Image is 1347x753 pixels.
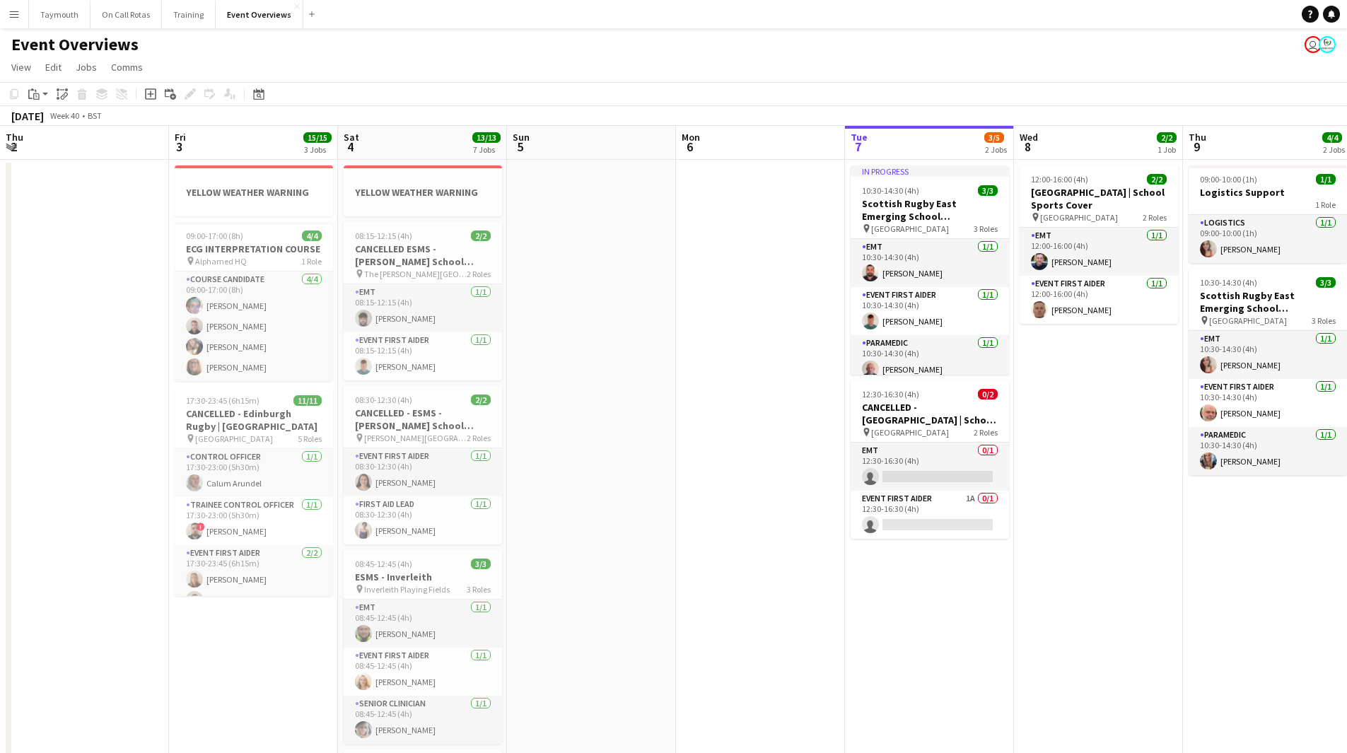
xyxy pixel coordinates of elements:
[871,427,949,438] span: [GEOGRAPHIC_DATA]
[175,131,186,144] span: Fri
[1020,228,1178,276] app-card-role: EMT1/112:00-16:00 (4h)[PERSON_NAME]
[11,61,31,74] span: View
[175,449,333,497] app-card-role: Control Officer1/117:30-23:00 (5h30m)Calum Arundel
[11,109,44,123] div: [DATE]
[216,1,303,28] button: Event Overviews
[472,132,501,143] span: 13/13
[355,230,412,241] span: 08:15-12:15 (4h)
[355,559,412,569] span: 08:45-12:45 (4h)
[344,600,502,648] app-card-role: EMT1/108:45-12:45 (4h)[PERSON_NAME]
[1157,132,1177,143] span: 2/2
[1189,269,1347,475] app-job-card: 10:30-14:30 (4h)3/3Scottish Rugby East Emerging School Championships | [GEOGRAPHIC_DATA] [GEOGRAP...
[1305,36,1322,53] app-user-avatar: Operations Team
[1315,199,1336,210] span: 1 Role
[344,222,502,380] app-job-card: 08:15-12:15 (4h)2/2CANCELLED ESMS - [PERSON_NAME] School Sports The [PERSON_NAME][GEOGRAPHIC_DATA...
[364,269,467,279] span: The [PERSON_NAME][GEOGRAPHIC_DATA]
[344,550,502,744] app-job-card: 08:45-12:45 (4h)3/3ESMS - Inverleith Inverleith Playing Fields3 RolesEMT1/108:45-12:45 (4h)[PERSO...
[1186,139,1206,155] span: 9
[1322,132,1342,143] span: 4/4
[1189,215,1347,263] app-card-role: Logistics1/109:00-10:00 (1h)[PERSON_NAME]
[175,387,333,596] app-job-card: 17:30-23:45 (6h15m)11/11CANCELLED - Edinburgh Rugby | [GEOGRAPHIC_DATA] [GEOGRAPHIC_DATA]5 RolesC...
[467,584,491,595] span: 3 Roles
[175,222,333,381] div: 09:00-17:00 (8h)4/4ECG INTERPRETATION COURSE Alphamed HQ1 RoleCourse Candidate4/409:00-17:00 (8h)...
[1017,139,1038,155] span: 8
[175,243,333,255] h3: ECG INTERPRETATION COURSE
[364,433,467,443] span: [PERSON_NAME][GEOGRAPHIC_DATA]
[1147,174,1167,185] span: 2/2
[680,139,700,155] span: 6
[978,185,998,196] span: 3/3
[511,139,530,155] span: 5
[344,131,359,144] span: Sat
[682,131,700,144] span: Mon
[344,386,502,544] app-job-card: 08:30-12:30 (4h)2/2CANCELLED - ESMS - [PERSON_NAME] School Sports [PERSON_NAME][GEOGRAPHIC_DATA]2...
[175,497,333,545] app-card-role: Trainee Control Officer1/117:30-23:00 (5h30m)![PERSON_NAME]
[513,131,530,144] span: Sun
[851,287,1009,335] app-card-role: Event First Aider1/110:30-14:30 (4h)[PERSON_NAME]
[186,230,243,241] span: 09:00-17:00 (8h)
[1020,165,1178,324] app-job-card: 12:00-16:00 (4h)2/2[GEOGRAPHIC_DATA] | School Sports Cover [GEOGRAPHIC_DATA]2 RolesEMT1/112:00-16...
[1189,331,1347,379] app-card-role: EMT1/110:30-14:30 (4h)[PERSON_NAME]
[1312,315,1336,326] span: 3 Roles
[1158,144,1176,155] div: 1 Job
[304,144,331,155] div: 3 Jobs
[851,239,1009,287] app-card-role: EMT1/110:30-14:30 (4h)[PERSON_NAME]
[344,186,502,199] h3: YELLOW WEATHER WARNING
[851,380,1009,539] app-job-card: 12:30-16:30 (4h)0/2CANCELLED - [GEOGRAPHIC_DATA] | School Sports Cover [GEOGRAPHIC_DATA]2 RolesEM...
[849,139,868,155] span: 7
[1040,212,1118,223] span: [GEOGRAPHIC_DATA]
[344,571,502,583] h3: ESMS - Inverleith
[851,165,1009,177] div: In progress
[88,110,102,121] div: BST
[862,185,919,196] span: 10:30-14:30 (4h)
[175,545,333,614] app-card-role: Event First Aider2/217:30-23:45 (6h15m)[PERSON_NAME][PERSON_NAME]
[1020,276,1178,324] app-card-role: Event First Aider1/112:00-16:00 (4h)[PERSON_NAME]
[175,165,333,216] app-job-card: YELLOW WEATHER WARNING
[1316,174,1336,185] span: 1/1
[984,132,1004,143] span: 3/5
[1209,315,1287,326] span: [GEOGRAPHIC_DATA]
[364,584,450,595] span: Inverleith Playing Fields
[974,223,998,234] span: 3 Roles
[344,648,502,696] app-card-role: Event First Aider1/108:45-12:45 (4h)[PERSON_NAME]
[344,696,502,744] app-card-role: Senior Clinician1/108:45-12:45 (4h)[PERSON_NAME]
[111,61,143,74] span: Comms
[195,256,247,267] span: Alphamed HQ
[974,427,998,438] span: 2 Roles
[1189,379,1347,427] app-card-role: Event First Aider1/110:30-14:30 (4h)[PERSON_NAME]
[344,284,502,332] app-card-role: EMT1/108:15-12:15 (4h)[PERSON_NAME]
[344,165,502,216] app-job-card: YELLOW WEATHER WARNING
[851,401,1009,426] h3: CANCELLED - [GEOGRAPHIC_DATA] | School Sports Cover
[1319,36,1336,53] app-user-avatar: Operations Manager
[1189,427,1347,475] app-card-role: Paramedic1/110:30-14:30 (4h)[PERSON_NAME]
[851,165,1009,375] app-job-card: In progress10:30-14:30 (4h)3/3Scottish Rugby East Emerging School Championships | Newbattle [GEOG...
[70,58,103,76] a: Jobs
[29,1,91,28] button: Taymouth
[1323,144,1345,155] div: 2 Jobs
[175,272,333,381] app-card-role: Course Candidate4/409:00-17:00 (8h)[PERSON_NAME][PERSON_NAME][PERSON_NAME][PERSON_NAME]
[175,407,333,433] h3: CANCELLED - Edinburgh Rugby | [GEOGRAPHIC_DATA]
[473,144,500,155] div: 7 Jobs
[1189,165,1347,263] app-job-card: 09:00-10:00 (1h)1/1Logistics Support1 RoleLogistics1/109:00-10:00 (1h)[PERSON_NAME]
[162,1,216,28] button: Training
[1189,186,1347,199] h3: Logistics Support
[471,230,491,241] span: 2/2
[342,139,359,155] span: 4
[293,395,322,406] span: 11/11
[1020,131,1038,144] span: Wed
[862,389,919,399] span: 12:30-16:30 (4h)
[175,186,333,199] h3: YELLOW WEATHER WARNING
[471,559,491,569] span: 3/3
[105,58,148,76] a: Comms
[301,256,322,267] span: 1 Role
